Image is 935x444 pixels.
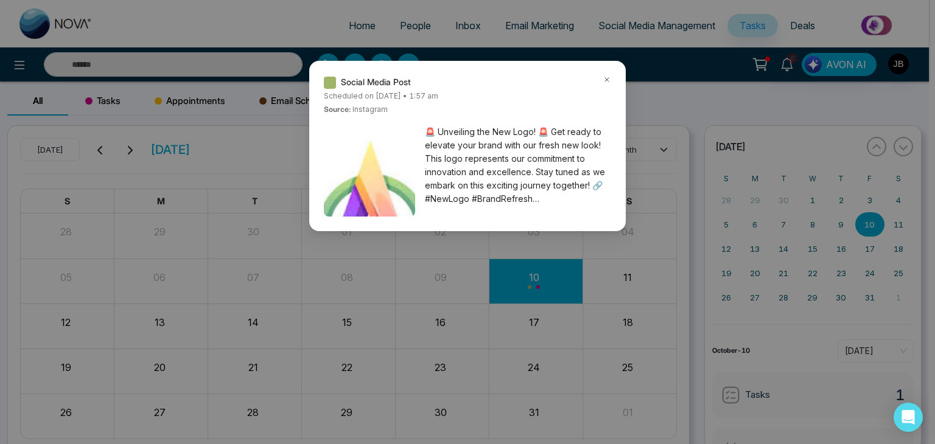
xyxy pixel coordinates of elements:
strong: Source: [324,105,351,114]
span: instagram [324,105,388,114]
span: 🚨 Unveiling the New Logo! 🚨 Get ready to elevate your brand with our fresh new look! This logo re... [425,125,611,206]
span: Social Media Post [341,75,411,89]
img: thumbnail [275,125,470,308]
span: Scheduled on [DATE] • 1:57 am [324,91,438,100]
div: Open Intercom Messenger [894,403,923,432]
